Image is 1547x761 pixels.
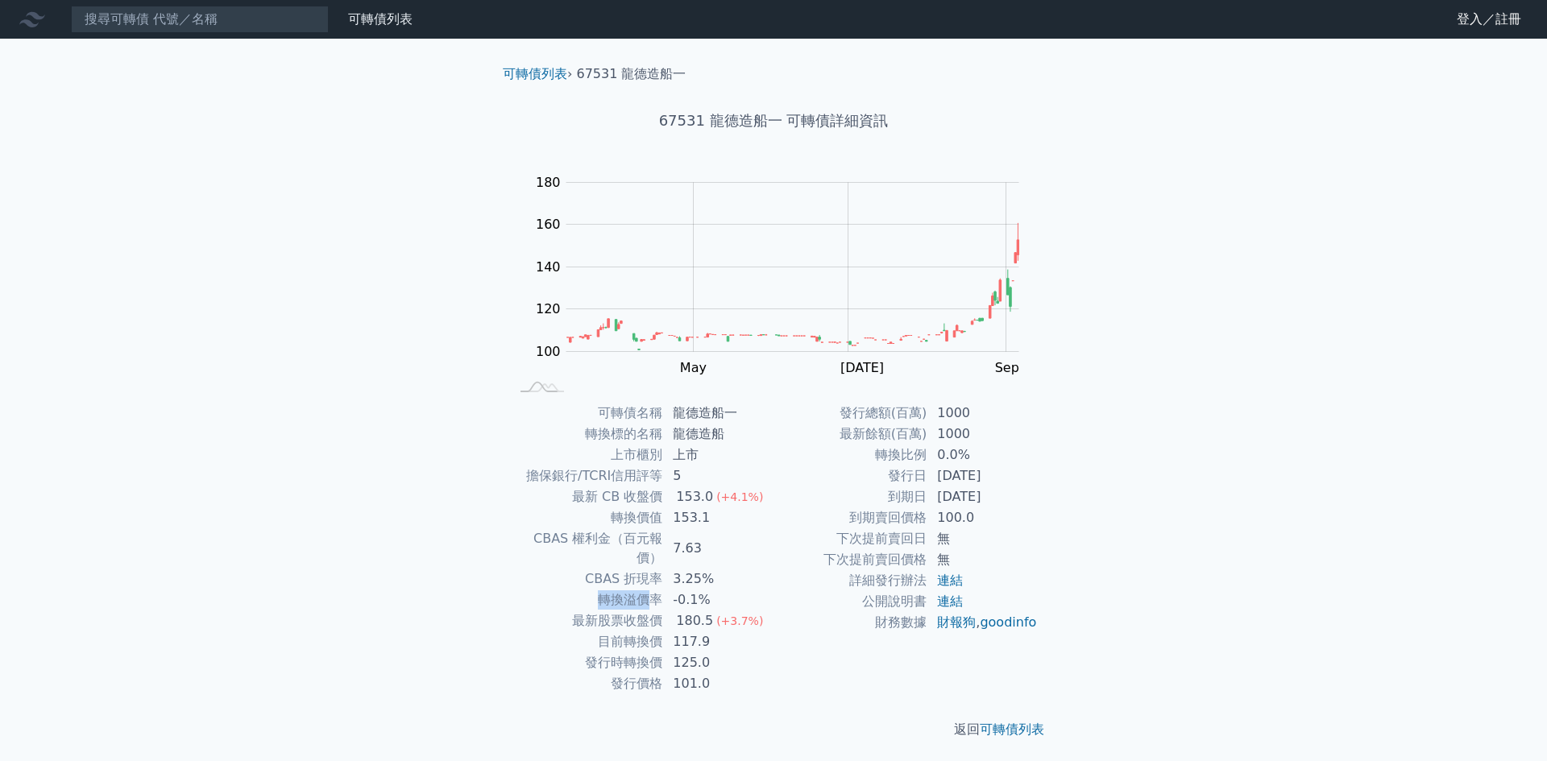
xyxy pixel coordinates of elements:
[773,424,927,445] td: 最新餘額(百萬)
[509,424,663,445] td: 轉換標的名稱
[509,610,663,631] td: 最新股票收盤價
[927,612,1038,633] td: ,
[1444,6,1534,32] a: 登入／註冊
[980,722,1044,737] a: 可轉債列表
[773,507,927,528] td: 到期賣回價格
[937,614,976,630] a: 財報狗
[509,403,663,424] td: 可轉債名稱
[490,720,1057,739] p: 返回
[773,549,927,570] td: 下次提前賣回價格
[927,424,1038,445] td: 1000
[490,110,1057,132] h1: 67531 龍德造船一 可轉債詳細資訊
[509,486,663,507] td: 最新 CB 收盤價
[995,360,1019,375] tspan: Sep
[937,593,963,609] a: 連結
[773,612,927,633] td: 財務數據
[536,175,561,190] tspan: 180
[536,259,561,275] tspan: 140
[927,465,1038,486] td: [DATE]
[663,445,773,465] td: 上市
[663,403,773,424] td: 龍德造船一
[927,528,1038,549] td: 無
[1466,684,1547,761] iframe: Chat Widget
[663,631,773,652] td: 117.9
[503,66,567,81] a: 可轉債列表
[509,528,663,569] td: CBAS 權利金（百元報價）
[680,360,707,375] tspan: May
[509,445,663,465] td: 上市櫃別
[503,64,572,84] li: ›
[716,490,763,503] span: (+4.1%)
[663,528,773,569] td: 7.63
[536,217,561,232] tspan: 160
[773,570,927,591] td: 詳細發行辦法
[509,652,663,673] td: 發行時轉換價
[663,507,773,528] td: 153.1
[509,589,663,610] td: 轉換溢價率
[673,611,716,631] div: 180.5
[663,424,773,445] td: 龍德造船
[927,445,1038,465] td: 0.0%
[773,591,927,612] td: 公開說明書
[509,569,663,589] td: CBAS 折現率
[536,301,561,316] tspan: 120
[1466,684,1547,761] div: 聊天小工具
[927,507,1038,528] td: 100.0
[773,486,927,507] td: 到期日
[663,652,773,673] td: 125.0
[840,360,884,375] tspan: [DATE]
[980,614,1036,630] a: goodinfo
[773,528,927,549] td: 下次提前賣回日
[773,465,927,486] td: 發行日
[509,507,663,528] td: 轉換價值
[773,445,927,465] td: 轉換比例
[927,403,1038,424] td: 1000
[663,589,773,610] td: -0.1%
[773,403,927,424] td: 發行總額(百萬)
[937,573,963,588] a: 連結
[663,465,773,486] td: 5
[536,344,561,359] tspan: 100
[927,549,1038,570] td: 無
[509,465,663,486] td: 擔保銀行/TCRI信用評等
[927,486,1038,507] td: [DATE]
[71,6,329,33] input: 搜尋可轉債 代號／名稱
[663,673,773,694] td: 101.0
[716,614,763,627] span: (+3.7%)
[509,673,663,694] td: 發行價格
[528,175,1043,375] g: Chart
[673,487,716,507] div: 153.0
[509,631,663,652] td: 目前轉換價
[663,569,773,589] td: 3.25%
[577,64,686,84] li: 67531 龍德造船一
[348,11,413,27] a: 可轉債列表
